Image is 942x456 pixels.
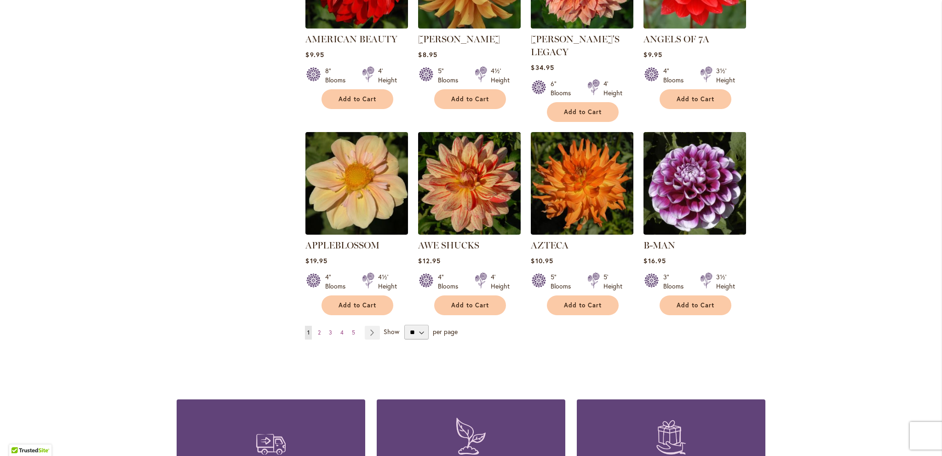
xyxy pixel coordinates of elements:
[305,256,327,265] span: $19.95
[305,240,379,251] a: APPLEBLOSSOM
[451,301,489,309] span: Add to Cart
[438,66,464,85] div: 5" Blooms
[551,272,576,291] div: 5" Blooms
[378,272,397,291] div: 4½' Height
[339,95,376,103] span: Add to Cart
[663,66,689,85] div: 4" Blooms
[603,79,622,98] div: 4' Height
[716,272,735,291] div: 3½' Height
[418,228,521,237] a: AWE SHUCKS
[322,295,393,315] button: Add to Cart
[547,295,619,315] button: Add to Cart
[551,79,576,98] div: 6" Blooms
[643,240,675,251] a: B-MAN
[434,295,506,315] button: Add to Cart
[491,66,510,85] div: 4½' Height
[531,34,620,58] a: [PERSON_NAME]'S LEGACY
[451,95,489,103] span: Add to Cart
[433,327,458,336] span: per page
[716,66,735,85] div: 3½' Height
[340,329,344,336] span: 4
[327,326,334,340] a: 3
[491,272,510,291] div: 4' Height
[378,66,397,85] div: 4' Height
[418,50,437,59] span: $8.95
[531,22,633,30] a: Andy's Legacy
[531,228,633,237] a: AZTECA
[418,132,521,235] img: AWE SHUCKS
[316,326,323,340] a: 2
[531,240,569,251] a: AZTECA
[531,132,633,235] img: AZTECA
[564,108,602,116] span: Add to Cart
[438,272,464,291] div: 4" Blooms
[643,50,662,59] span: $9.95
[603,272,622,291] div: 5' Height
[643,22,746,30] a: ANGELS OF 7A
[418,256,440,265] span: $12.95
[564,301,602,309] span: Add to Cart
[663,272,689,291] div: 3" Blooms
[350,326,357,340] a: 5
[318,329,321,336] span: 2
[352,329,355,336] span: 5
[643,256,666,265] span: $16.95
[305,50,324,59] span: $9.95
[338,326,346,340] a: 4
[325,272,351,291] div: 4" Blooms
[418,34,500,45] a: [PERSON_NAME]
[660,295,731,315] button: Add to Cart
[531,63,554,72] span: $34.95
[325,66,351,85] div: 8" Blooms
[677,95,714,103] span: Add to Cart
[339,301,376,309] span: Add to Cart
[418,22,521,30] a: ANDREW CHARLES
[418,240,479,251] a: AWE SHUCKS
[305,132,408,235] img: APPLEBLOSSOM
[305,228,408,237] a: APPLEBLOSSOM
[643,228,746,237] a: B-MAN
[434,89,506,109] button: Add to Cart
[305,22,408,30] a: AMERICAN BEAUTY
[660,89,731,109] button: Add to Cart
[307,329,310,336] span: 1
[7,423,33,449] iframe: Launch Accessibility Center
[677,301,714,309] span: Add to Cart
[305,34,397,45] a: AMERICAN BEAUTY
[531,256,553,265] span: $10.95
[643,132,746,235] img: B-MAN
[643,34,709,45] a: ANGELS OF 7A
[322,89,393,109] button: Add to Cart
[329,329,332,336] span: 3
[384,327,399,336] span: Show
[547,102,619,122] button: Add to Cart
